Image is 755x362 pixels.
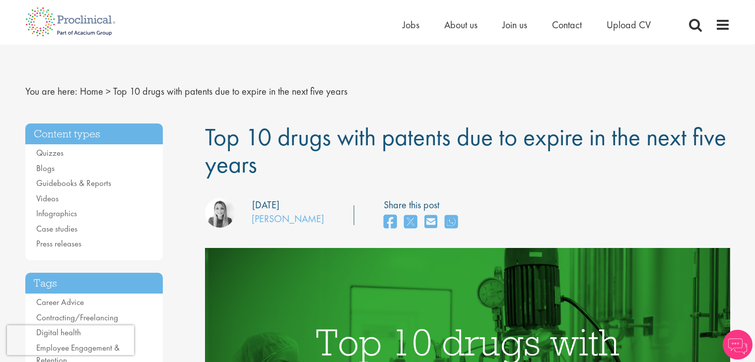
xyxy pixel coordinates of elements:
[384,198,463,212] label: Share this post
[36,297,84,307] a: Career Advice
[25,273,163,294] h3: Tags
[552,18,582,31] a: Contact
[36,193,59,204] a: Videos
[80,85,103,98] a: breadcrumb link
[384,212,397,233] a: share on facebook
[7,325,134,355] iframe: reCAPTCHA
[403,18,419,31] a: Jobs
[445,212,458,233] a: share on whats app
[444,18,478,31] a: About us
[252,212,324,225] a: [PERSON_NAME]
[36,208,77,219] a: Infographics
[36,147,64,158] a: Quizzes
[36,178,111,188] a: Guidebooks & Reports
[723,330,753,360] img: Chatbot
[424,212,437,233] a: share on email
[205,121,726,180] span: Top 10 drugs with patents due to expire in the next five years
[36,163,55,174] a: Blogs
[36,238,81,249] a: Press releases
[252,198,279,212] div: [DATE]
[205,198,235,228] img: Hannah Burke
[25,85,77,98] span: You are here:
[113,85,347,98] span: Top 10 drugs with patents due to expire in the next five years
[502,18,527,31] a: Join us
[36,223,77,234] a: Case studies
[106,85,111,98] span: >
[607,18,651,31] a: Upload CV
[36,312,118,323] a: Contracting/Freelancing
[25,123,163,145] h3: Content types
[404,212,417,233] a: share on twitter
